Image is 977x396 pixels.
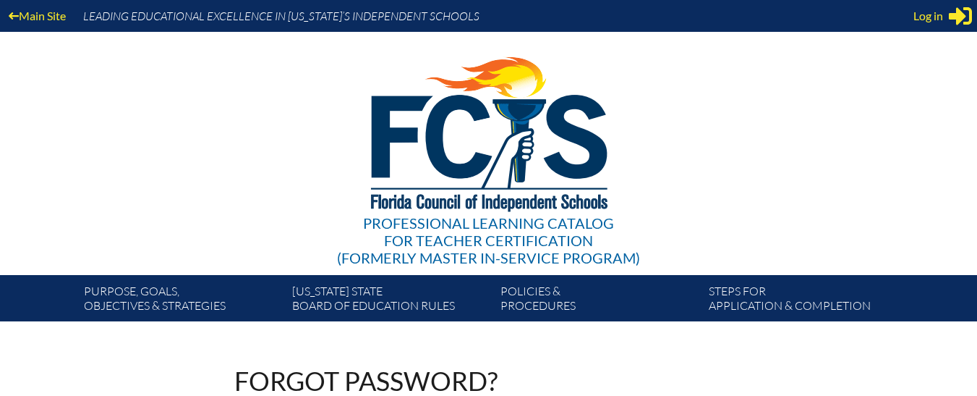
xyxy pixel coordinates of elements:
div: Professional Learning Catalog (formerly Master In-service Program) [337,214,640,266]
a: Main Site [3,6,72,25]
img: FCISlogo221.eps [339,32,638,229]
svg: Sign in or register [949,4,972,28]
h1: Forgot password? [234,368,498,394]
a: Purpose, goals,objectives & strategies [78,281,286,321]
span: Log in [913,7,943,25]
a: Steps forapplication & completion [703,281,911,321]
span: for Teacher Certification [384,232,593,249]
a: Professional Learning Catalog for Teacher Certification(formerly Master In-service Program) [331,29,646,269]
a: Policies &Procedures [495,281,703,321]
a: [US_STATE] StateBoard of Education rules [286,281,495,321]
